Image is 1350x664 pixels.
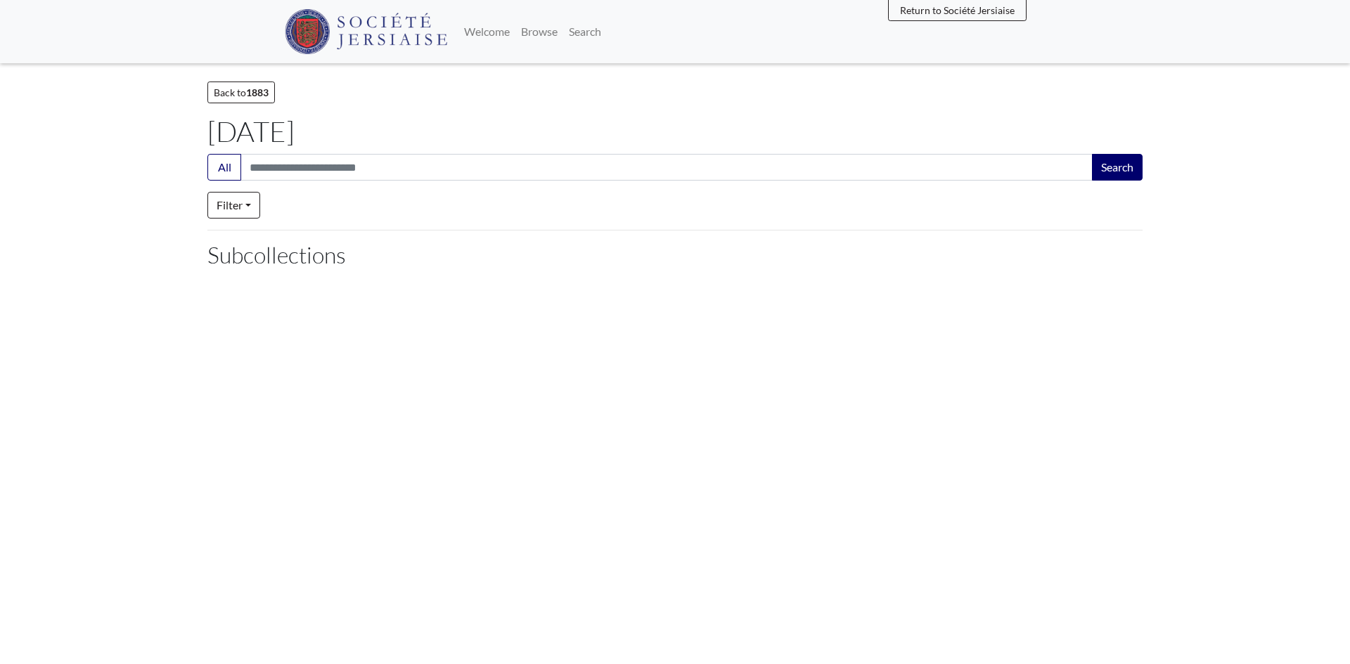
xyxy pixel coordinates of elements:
a: Browse [515,18,563,46]
button: All [207,154,241,181]
h1: [DATE] [207,115,1143,148]
a: Search [563,18,607,46]
section: Subcollections [207,275,1143,313]
a: Welcome [458,18,515,46]
span: Return to Société Jersiaise [900,4,1015,16]
a: Filter [207,192,260,219]
h2: Subcollections [207,242,1143,268]
div: Subcollection [197,275,515,296]
a: Back to1883 [207,82,275,103]
input: Search this collection... [240,154,1093,181]
button: Search [1092,154,1143,181]
strong: 1883 [246,86,269,98]
img: Société Jersiaise [285,9,447,54]
a: Société Jersiaise logo [285,6,447,58]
